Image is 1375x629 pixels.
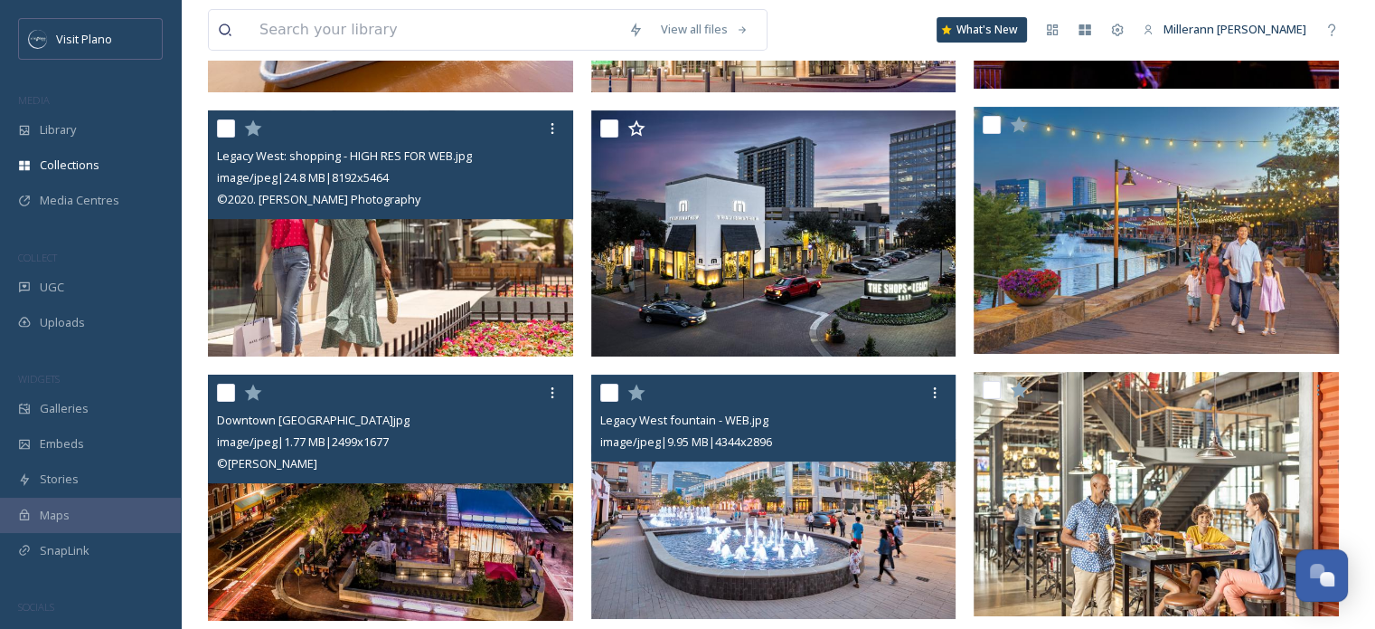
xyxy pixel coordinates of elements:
span: Stories [40,471,79,488]
span: Uploads [40,314,85,331]
a: Millerann [PERSON_NAME] [1134,12,1315,47]
img: Family at The Boardwalk - HIGH RES FOR WEB.jpg [974,107,1343,354]
span: Visit Plano [56,31,112,47]
span: Galleries [40,400,89,417]
span: Maps [40,507,70,524]
img: Legacy West fountain - WEB.jpg [591,375,956,619]
span: Collections [40,157,99,174]
span: Millerann [PERSON_NAME] [1163,21,1306,37]
span: Media Centres [40,192,119,209]
a: What's New [937,17,1027,43]
span: © [PERSON_NAME] [217,455,317,472]
input: Search your library [250,10,619,50]
span: © 2020. [PERSON_NAME] Photography [217,191,420,207]
img: Downtown Plano Arts District.jpg [208,375,573,620]
button: Open Chat [1295,549,1348,602]
span: Legacy West fountain - WEB.jpg [600,412,768,428]
img: Family at Legacy Hall - HIGH RES FOR WEB.jpg [974,372,1339,616]
span: Downtown [GEOGRAPHIC_DATA]jpg [217,412,410,428]
span: Library [40,121,76,138]
a: View all files [652,12,758,47]
span: image/jpeg | 24.8 MB | 8192 x 5464 [217,169,389,186]
span: Embeds [40,435,84,453]
span: MEDIA [18,93,50,107]
span: Legacy West: shopping - HIGH RES FOR WEB.jpg [217,148,472,164]
img: images.jpeg [29,30,47,48]
span: UGC [40,279,64,296]
span: WIDGETS [18,372,60,386]
span: COLLECT [18,251,57,264]
span: image/jpeg | 1.77 MB | 2499 x 1677 [217,434,389,450]
span: image/jpeg | 9.95 MB | 4344 x 2896 [600,434,772,450]
img: Shops at Legacy East.jpg [591,110,961,357]
span: SnapLink [40,542,89,559]
span: SOCIALS [18,600,54,614]
img: Legacy West: shopping - HIGH RES FOR WEB.jpg [208,110,578,357]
